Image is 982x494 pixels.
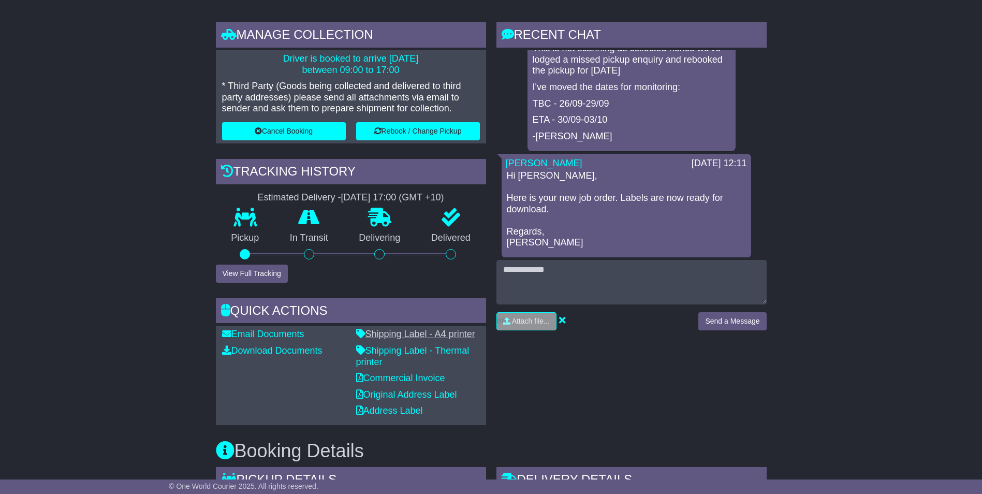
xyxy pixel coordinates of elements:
[341,192,444,204] div: [DATE] 17:00 (GMT +10)
[533,131,730,142] p: -[PERSON_NAME]
[216,265,288,283] button: View Full Tracking
[416,233,486,244] p: Delivered
[356,122,480,140] button: Rebook / Change Pickup
[506,158,582,168] a: [PERSON_NAME]
[222,53,480,76] p: Driver is booked to arrive [DATE] between 09:00 to 17:00
[169,482,318,490] span: © One World Courier 2025. All rights reserved.
[344,233,416,244] p: Delivering
[698,312,766,330] button: Send a Message
[216,298,486,326] div: Quick Actions
[274,233,344,244] p: In Transit
[222,81,480,114] p: * Third Party (Goods being collected and delivered to third party addresses) please send all atta...
[356,405,423,416] a: Address Label
[533,98,730,110] p: TBC - 26/09-29/09
[356,373,445,383] a: Commercial Invoice
[216,233,275,244] p: Pickup
[533,43,730,77] p: This is not scanning as collected hence we've lodged a missed pickup enquiry and rebooked the pic...
[356,389,457,400] a: Original Address Label
[692,158,747,169] div: [DATE] 12:11
[222,345,323,356] a: Download Documents
[356,329,475,339] a: Shipping Label - A4 printer
[496,22,767,50] div: RECENT CHAT
[533,82,730,93] p: I've moved the dates for monitoring:
[216,441,767,461] h3: Booking Details
[222,122,346,140] button: Cancel Booking
[216,159,486,187] div: Tracking history
[507,170,746,249] p: Hi [PERSON_NAME], Here is your new job order. Labels are now ready for download. Regards, [PERSON...
[216,22,486,50] div: Manage collection
[216,192,486,204] div: Estimated Delivery -
[222,329,304,339] a: Email Documents
[356,345,470,367] a: Shipping Label - Thermal printer
[533,114,730,126] p: ETA - 30/09-03/10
